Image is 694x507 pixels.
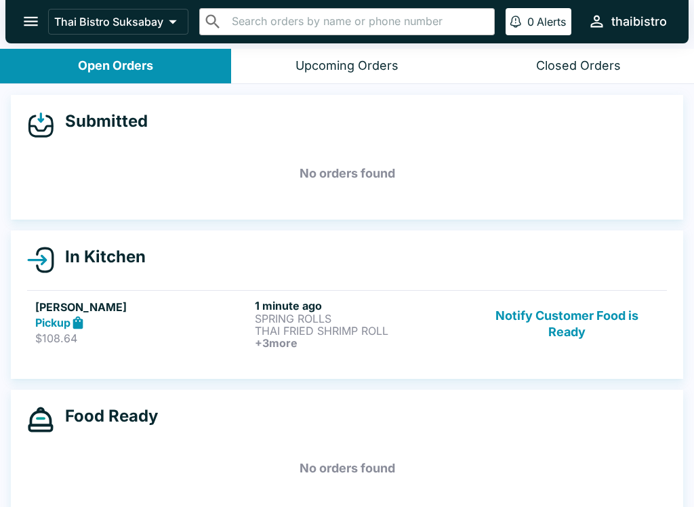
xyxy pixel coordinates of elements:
[255,299,469,312] h6: 1 minute ago
[295,58,399,74] div: Upcoming Orders
[78,58,153,74] div: Open Orders
[475,299,659,349] button: Notify Customer Food is Ready
[527,15,534,28] p: 0
[48,9,188,35] button: Thai Bistro Suksabay
[35,331,249,345] p: $108.64
[35,299,249,315] h5: [PERSON_NAME]
[35,316,70,329] strong: Pickup
[611,14,667,30] div: thaibistro
[54,406,158,426] h4: Food Ready
[54,247,146,267] h4: In Kitchen
[536,58,621,74] div: Closed Orders
[255,325,469,337] p: THAI FRIED SHRIMP ROLL
[255,312,469,325] p: SPRING ROLLS
[27,149,667,198] h5: No orders found
[255,337,469,349] h6: + 3 more
[537,15,566,28] p: Alerts
[27,290,667,357] a: [PERSON_NAME]Pickup$108.641 minute agoSPRING ROLLSTHAI FRIED SHRIMP ROLL+3moreNotify Customer Foo...
[582,7,672,36] button: thaibistro
[14,4,48,39] button: open drawer
[228,12,489,31] input: Search orders by name or phone number
[54,15,163,28] p: Thai Bistro Suksabay
[54,111,148,131] h4: Submitted
[27,444,667,493] h5: No orders found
